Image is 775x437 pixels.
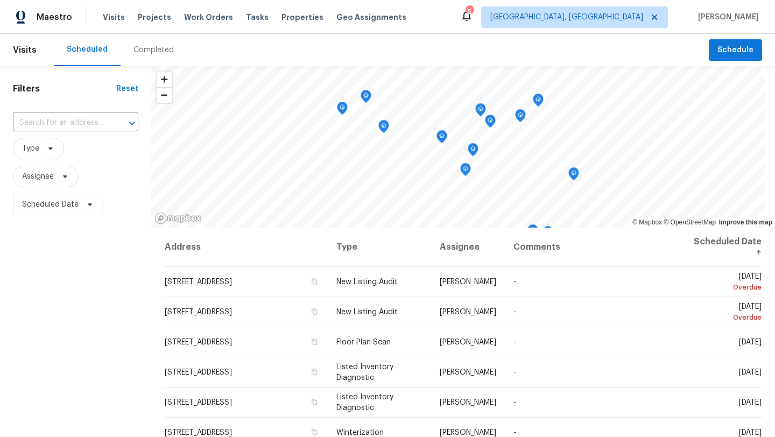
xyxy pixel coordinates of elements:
span: Zoom out [157,88,172,103]
span: Geo Assignments [336,12,406,23]
span: - [513,278,516,286]
span: [PERSON_NAME] [694,12,759,23]
div: Overdue [693,282,762,293]
span: [PERSON_NAME] [440,399,496,406]
canvas: Map [151,66,765,228]
span: Tasks [246,13,269,21]
th: Type [328,228,431,267]
th: Assignee [431,228,505,267]
button: Copy Address [309,427,319,437]
span: Listed Inventory Diagnostic [336,363,393,382]
div: Overdue [693,312,762,323]
button: Zoom out [157,87,172,103]
div: Scheduled [67,44,108,55]
span: - [513,308,516,316]
div: Map marker [468,143,478,160]
div: Completed [133,45,174,55]
span: Projects [138,12,171,23]
div: Map marker [542,226,553,243]
span: Floor Plan Scan [336,339,391,346]
span: - [513,369,516,376]
span: [GEOGRAPHIC_DATA], [GEOGRAPHIC_DATA] [490,12,643,23]
span: Scheduled Date [22,199,79,210]
span: [DATE] [693,273,762,293]
span: [PERSON_NAME] [440,339,496,346]
div: Map marker [485,115,496,131]
div: Map marker [460,163,471,180]
span: Assignee [22,171,54,182]
span: [DATE] [739,339,762,346]
span: [PERSON_NAME] [440,308,496,316]
button: Schedule [709,39,762,61]
div: Reset [116,83,138,94]
a: Improve this map [719,219,772,226]
button: Copy Address [309,367,319,377]
span: [STREET_ADDRESS] [165,399,232,406]
button: Open [124,116,139,131]
span: [STREET_ADDRESS] [165,339,232,346]
a: Mapbox homepage [154,212,202,224]
span: Properties [281,12,323,23]
a: OpenStreetMap [664,219,716,226]
input: Search for an address... [13,115,108,131]
span: [STREET_ADDRESS] [165,429,232,436]
button: Copy Address [309,397,319,407]
span: Listed Inventory Diagnostic [336,393,393,412]
span: New Listing Audit [336,278,398,286]
h1: Filters [13,83,116,94]
span: Type [22,143,39,154]
div: Map marker [527,224,538,241]
span: Winterization [336,429,384,436]
th: Address [164,228,328,267]
button: Zoom in [157,72,172,87]
div: Map marker [568,167,579,184]
div: Map marker [436,130,447,147]
span: [DATE] [739,429,762,436]
div: Map marker [515,109,526,126]
div: Map marker [361,90,371,107]
div: Map marker [533,94,544,110]
span: Visits [13,38,37,62]
span: [DATE] [739,399,762,406]
span: [STREET_ADDRESS] [165,308,232,316]
span: Schedule [717,44,753,57]
div: Map marker [475,103,486,120]
th: Scheduled Date ↑ [684,228,762,267]
button: Copy Address [309,307,319,316]
div: Map marker [337,102,348,118]
span: [DATE] [693,303,762,323]
span: Visits [103,12,125,23]
span: Work Orders [184,12,233,23]
span: [STREET_ADDRESS] [165,369,232,376]
a: Mapbox [632,219,662,226]
span: [PERSON_NAME] [440,278,496,286]
span: - [513,399,516,406]
button: Copy Address [309,337,319,347]
button: Copy Address [309,277,319,286]
span: Maestro [37,12,72,23]
span: - [513,339,516,346]
div: 5 [466,6,473,17]
span: - [513,429,516,436]
th: Comments [505,228,684,267]
span: [PERSON_NAME] [440,429,496,436]
span: New Listing Audit [336,308,398,316]
div: Map marker [378,120,389,137]
span: [STREET_ADDRESS] [165,278,232,286]
span: [DATE] [739,369,762,376]
span: [PERSON_NAME] [440,369,496,376]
